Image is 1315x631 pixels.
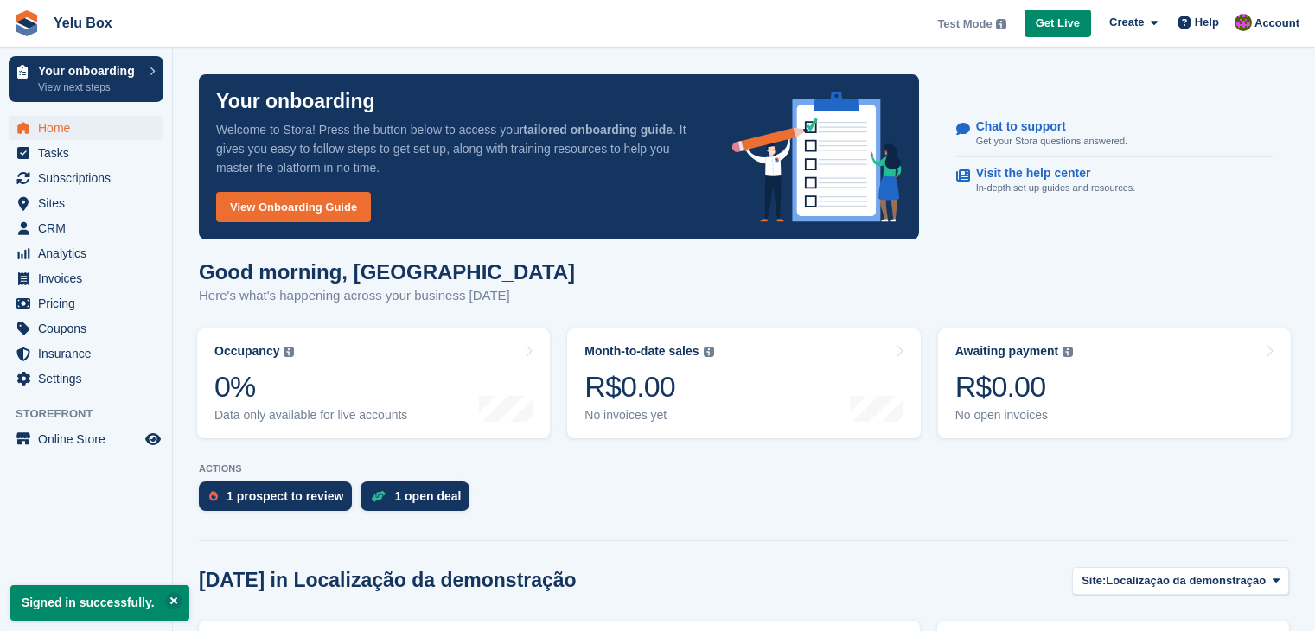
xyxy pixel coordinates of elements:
[371,490,386,502] img: deal-1b604bf984904fb50ccaf53a9ad4b4a5d6e5aea283cecdc64d6e3604feb123c2.svg
[199,569,577,592] h2: [DATE] in Localização da demonstração
[956,111,1273,158] a: Chat to support Get your Stora questions answered.
[216,120,705,177] p: Welcome to Stora! Press the button below to access your . It gives you easy to follow steps to ge...
[16,405,172,423] span: Storefront
[937,16,992,33] span: Test Mode
[214,408,407,423] div: Data only available for live accounts
[1235,14,1252,31] img: Carolina Thiemi Castro Doi
[10,585,189,621] p: Signed in successfully.
[1082,572,1106,590] span: Site:
[216,92,375,112] p: Your onboarding
[38,80,141,95] p: View next steps
[38,341,142,366] span: Insurance
[584,344,699,359] div: Month-to-date sales
[1195,14,1219,31] span: Help
[9,191,163,215] a: menu
[523,123,673,137] strong: tailored onboarding guide
[9,116,163,140] a: menu
[38,216,142,240] span: CRM
[732,92,902,222] img: onboarding-info-6c161a55d2c0e0a8cae90662b2fe09162a5109e8cc188191df67fb4f79e88e88.svg
[584,369,713,405] div: R$0.00
[1063,347,1073,357] img: icon-info-grey-7440780725fd019a000dd9b08b2336e03edf1995a4989e88bcd33f0948082b44.svg
[704,347,714,357] img: icon-info-grey-7440780725fd019a000dd9b08b2336e03edf1995a4989e88bcd33f0948082b44.svg
[38,316,142,341] span: Coupons
[394,489,461,503] div: 1 open deal
[976,134,1127,149] p: Get your Stora questions answered.
[567,328,920,438] a: Month-to-date sales R$0.00 No invoices yet
[956,157,1273,204] a: Visit the help center In-depth set up guides and resources.
[197,328,550,438] a: Occupancy 0% Data only available for live accounts
[955,344,1059,359] div: Awaiting payment
[9,216,163,240] a: menu
[976,166,1122,181] p: Visit the help center
[199,481,361,519] a: 1 prospect to review
[361,481,478,519] a: 1 open deal
[955,369,1074,405] div: R$0.00
[47,9,119,37] a: Yelu Box
[38,241,142,265] span: Analytics
[38,116,142,140] span: Home
[9,141,163,165] a: menu
[9,427,163,451] a: menu
[9,291,163,315] a: menu
[9,341,163,366] a: menu
[9,316,163,341] a: menu
[9,266,163,290] a: menu
[1072,567,1289,596] button: Site: Localização da demonstração
[955,408,1074,423] div: No open invoices
[1109,14,1144,31] span: Create
[38,141,142,165] span: Tasks
[214,344,279,359] div: Occupancy
[938,328,1291,438] a: Awaiting payment R$0.00 No open invoices
[9,166,163,190] a: menu
[38,266,142,290] span: Invoices
[38,166,142,190] span: Subscriptions
[284,347,294,357] img: icon-info-grey-7440780725fd019a000dd9b08b2336e03edf1995a4989e88bcd33f0948082b44.svg
[976,181,1136,195] p: In-depth set up guides and resources.
[38,427,142,451] span: Online Store
[9,241,163,265] a: menu
[214,369,407,405] div: 0%
[38,65,141,77] p: Your onboarding
[1025,10,1091,38] a: Get Live
[199,260,575,284] h1: Good morning, [GEOGRAPHIC_DATA]
[38,366,142,391] span: Settings
[976,119,1114,134] p: Chat to support
[9,56,163,102] a: Your onboarding View next steps
[14,10,40,36] img: stora-icon-8386f47178a22dfd0bd8f6a31ec36ba5ce8667c1dd55bd0f319d3a0aa187defe.svg
[216,192,371,222] a: View Onboarding Guide
[996,19,1006,29] img: icon-info-grey-7440780725fd019a000dd9b08b2336e03edf1995a4989e88bcd33f0948082b44.svg
[227,489,343,503] div: 1 prospect to review
[584,408,713,423] div: No invoices yet
[9,366,163,391] a: menu
[38,191,142,215] span: Sites
[143,429,163,449] a: Preview store
[1254,15,1299,32] span: Account
[209,491,218,501] img: prospect-51fa495bee0391a8d652442698ab0144808aea92771e9ea1ae160a38d050c398.svg
[199,463,1289,475] p: ACTIONS
[199,286,575,306] p: Here's what's happening across your business [DATE]
[1036,15,1080,32] span: Get Live
[38,291,142,315] span: Pricing
[1106,572,1266,590] span: Localização da demonstração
